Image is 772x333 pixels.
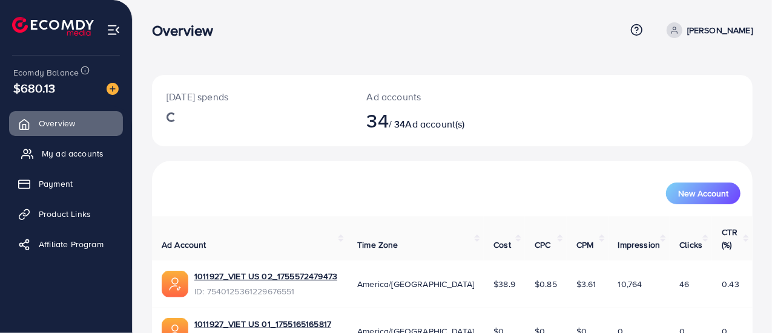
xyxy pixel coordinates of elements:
img: menu [107,23,120,37]
a: Payment [9,172,123,196]
a: Overview [9,111,123,135]
img: logo [12,17,94,36]
a: 1011927_VIET US 01_1755165165817 [194,318,331,330]
a: 1011927_VIET US 02_1755572479473 [194,270,337,282]
span: CPC [535,239,550,251]
img: image [107,83,119,95]
span: Ecomdy Balance [13,66,79,79]
span: Ad account(s) [406,117,465,131]
p: [DATE] spends [167,89,338,104]
span: Impression [618,239,661,251]
span: Cost [493,239,511,251]
span: My ad accounts [42,147,104,160]
span: Ad Account [162,239,206,251]
span: Product Links [39,208,91,220]
img: ic-ads-acc.e4c84228.svg [162,271,188,297]
iframe: Chat [721,279,763,324]
a: My ad accounts [9,141,123,166]
span: Overview [39,117,75,129]
span: Time Zone [357,239,398,251]
a: Affiliate Program [9,232,123,256]
span: ID: 7540125361229676551 [194,285,337,297]
span: 34 [367,106,389,134]
p: [PERSON_NAME] [687,23,753,37]
a: Product Links [9,202,123,226]
span: $0.85 [535,278,557,290]
span: Payment [39,178,73,190]
h2: / 34 [367,109,488,132]
span: $3.61 [576,278,596,290]
span: $38.9 [493,278,515,290]
span: $680.13 [13,79,55,97]
span: New Account [678,189,728,198]
span: 46 [679,278,689,290]
span: CTR (%) [722,226,737,250]
span: America/[GEOGRAPHIC_DATA] [357,278,474,290]
a: [PERSON_NAME] [662,22,753,38]
button: New Account [666,183,741,204]
h3: Overview [152,22,223,39]
span: Clicks [679,239,702,251]
span: CPM [576,239,593,251]
span: 0.43 [722,278,739,290]
p: Ad accounts [367,89,488,104]
span: 10,764 [618,278,642,290]
span: Affiliate Program [39,238,104,250]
